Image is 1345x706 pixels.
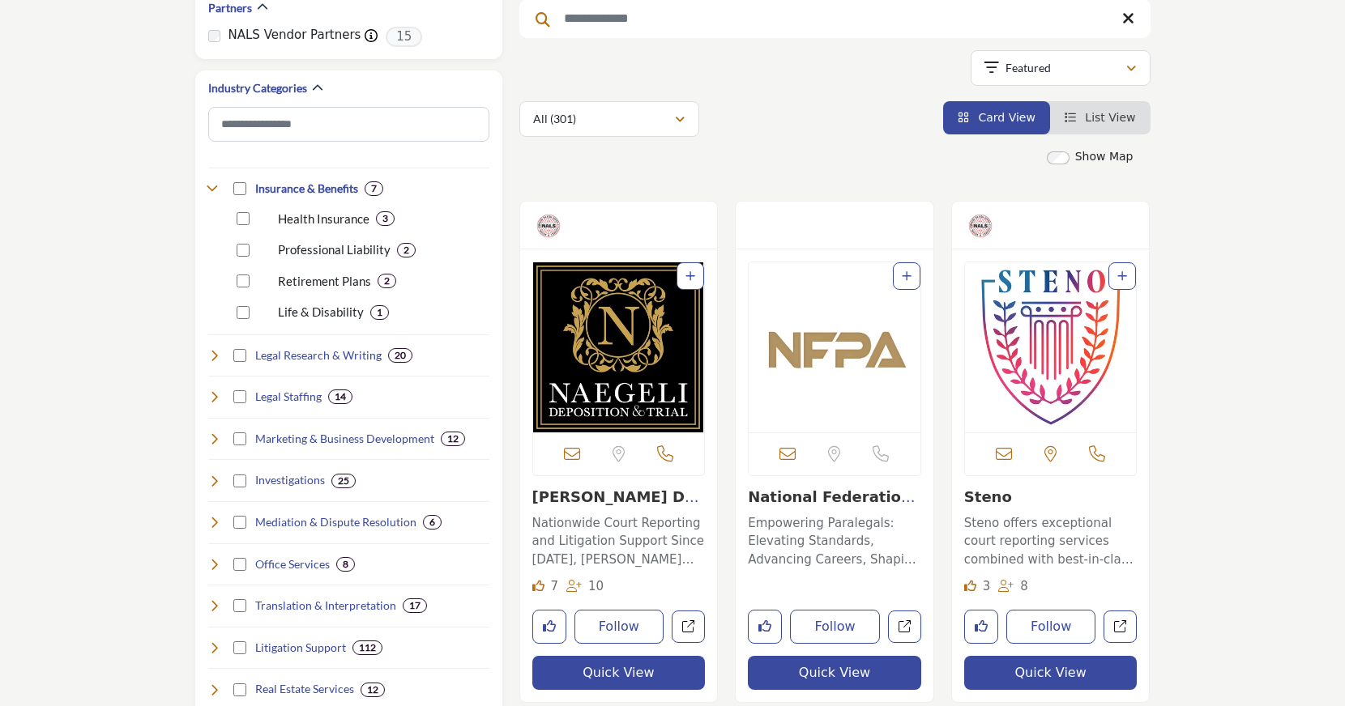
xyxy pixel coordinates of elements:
div: 17 Results For Translation & Interpretation [403,598,427,613]
div: 20 Results For Legal Research & Writing [388,348,412,363]
input: Select Professional Liability checkbox [237,244,250,257]
div: 3 Results For Health Insurance [376,211,395,226]
button: Follow [574,610,664,644]
div: Followers [998,577,1028,596]
input: Select Mediation & Dispute Resolution checkbox [233,516,246,529]
h2: Industry Categories [208,80,307,96]
a: Open naegeli-deposition-trial in new tab [672,610,705,644]
p: Retirement Plans: 401(k) and other investment options for law firm staff [278,272,371,291]
button: All (301) [519,101,699,137]
span: Card View [978,111,1035,124]
span: 15 [386,27,422,47]
div: 1 Results For Life & Disability [370,305,389,320]
b: 20 [395,350,406,361]
p: Nationwide Court Reporting and Litigation Support Since [DATE], [PERSON_NAME] Deposition & Trial ... [532,514,706,569]
b: 17 [409,600,421,611]
h4: Marketing & Business Development: Helping law firms grow and attract clients [255,431,434,447]
div: 12 Results For Marketing & Business Development [441,432,465,446]
p: Empowering Paralegals: Elevating Standards, Advancing Careers, Shaping the Legal Landscape Founde... [748,514,921,569]
h3: NAEGELI Deposition & Trial [532,488,706,506]
input: Select Retirement Plans checkbox [237,274,250,287]
img: NALS Vendor Partners Badge Icon [536,214,561,238]
input: Select Legal Research & Writing checkbox [233,349,246,362]
a: Open nfpa in new tab [888,610,921,644]
b: 25 [338,475,349,487]
p: Professional Liability: Malpractice insurance for law firms and attorneys [278,240,391,259]
a: [PERSON_NAME] Deposition &... [532,488,706,523]
a: Empowering Paralegals: Elevating Standards, Advancing Careers, Shaping the Legal Landscape Founde... [748,510,921,569]
i: Likes [532,580,544,592]
h4: Legal Research & Writing: Assisting with legal research and document drafting [255,347,382,364]
input: Select Translation & Interpretation checkbox [233,599,246,612]
input: Select Marketing & Business Development checkbox [233,432,246,445]
img: NAEGELI Deposition & Trial [533,262,705,432]
img: Steno [965,262,1137,432]
label: Show Map [1075,148,1134,165]
li: List View [1050,101,1151,134]
span: 7 [550,579,558,593]
b: 2 [403,245,409,256]
input: Select Real Estate Services checkbox [233,683,246,696]
b: 14 [335,391,346,402]
a: View List [1065,111,1136,124]
li: Card View [943,101,1050,134]
h4: Real Estate Services: Assisting with property matters in legal cases [255,681,354,697]
b: 2 [384,275,390,287]
b: 1 [377,307,382,318]
a: Open Listing in new tab [533,262,705,432]
a: Nationwide Court Reporting and Litigation Support Since [DATE], [PERSON_NAME] Deposition & Trial ... [532,510,706,569]
span: List View [1085,111,1135,124]
b: 112 [359,642,376,653]
button: Like listing [964,610,998,644]
a: Add To List [1117,270,1127,283]
button: Quick View [964,656,1138,690]
button: Quick View [532,656,706,690]
h4: Litigation Support: Services to assist during litigation process [255,640,346,656]
b: 12 [447,433,459,444]
h4: Insurance & Benefits: Mitigating risk and attracting talent through benefits [255,181,358,197]
button: Quick View [748,656,921,690]
button: Like listing [532,610,566,644]
input: Select Legal Staffing checkbox [233,390,246,403]
input: Select Insurance & Benefits checkbox [233,182,246,195]
a: Open steno in new tab [1104,610,1137,644]
div: 112 Results For Litigation Support [352,640,382,655]
a: Open Listing in new tab [965,262,1137,432]
input: Search Category [208,107,489,142]
b: 8 [343,559,348,570]
h4: Mediation & Dispute Resolution: Facilitating settlement and resolving conflicts [255,514,416,530]
div: 8 Results For Office Services [336,557,355,572]
a: National Federation ... [748,488,915,523]
img: National Federation of Paralegal Associations [749,262,920,432]
b: 3 [382,213,388,224]
h4: Investigations: Gathering information and evidence for cases [255,472,325,488]
input: Select Health Insurance checkbox [237,212,250,225]
b: 7 [371,183,377,194]
div: 14 Results For Legal Staffing [328,389,352,404]
h3: Steno [964,488,1138,506]
div: 2 Results For Retirement Plans [378,274,396,288]
p: All (301) [533,111,576,127]
p: Steno offers exceptional court reporting services combined with best-in-class technology and defe... [964,514,1138,569]
p: Life & Disability: Insurance coverage for unexpected illness, injury or death [278,303,364,321]
h4: Translation & Interpretation: Language services for multilingual legal matters [255,598,396,614]
div: 6 Results For Mediation & Dispute Resolution [423,515,442,529]
div: Followers [566,577,604,596]
div: 12 Results For Real Estate Services [361,683,385,697]
div: 25 Results For Investigations [331,474,356,488]
button: Follow [1006,610,1096,644]
div: 2 Results For Professional Liability [397,243,416,257]
button: Like listing [748,610,782,644]
h3: National Federation of Paralegal Associations [748,488,921,506]
span: 10 [588,579,604,593]
a: Add To List [902,270,912,283]
b: 6 [429,517,435,528]
i: Likes [964,580,976,592]
span: 3 [983,579,991,593]
img: NALS Vendor Partners Badge Icon [968,214,993,238]
label: NALS Vendor Partners [228,26,361,45]
b: 12 [367,684,378,695]
p: Featured [1006,60,1051,76]
a: Open Listing in new tab [749,262,920,432]
h4: Legal Staffing: Providing personnel to support law firm operations [255,389,322,405]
